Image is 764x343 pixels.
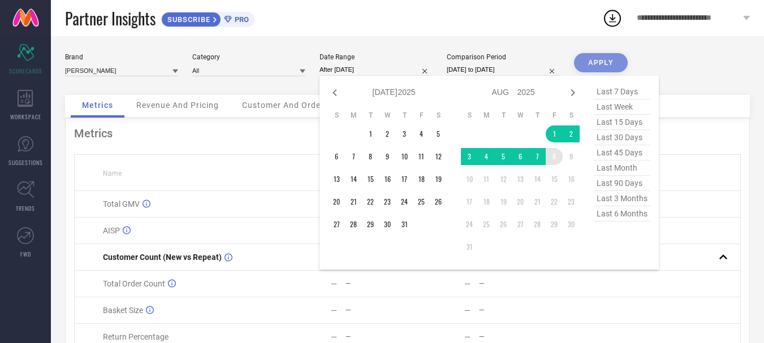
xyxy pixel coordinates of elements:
span: AISP [103,226,120,235]
td: Sat Aug 02 2025 [563,125,580,142]
td: Fri Aug 08 2025 [546,148,563,165]
th: Friday [413,111,430,120]
div: Date Range [320,53,433,61]
td: Wed Aug 13 2025 [512,171,529,188]
td: Wed Jul 16 2025 [379,171,396,188]
div: — [479,280,540,288]
th: Sunday [328,111,345,120]
span: Name [103,170,122,177]
span: PRO [232,15,249,24]
th: Wednesday [379,111,396,120]
th: Monday [345,111,362,120]
span: Total GMV [103,199,140,209]
div: Category [192,53,305,61]
div: Metrics [74,127,741,140]
td: Sun Jul 06 2025 [328,148,345,165]
td: Mon Aug 04 2025 [478,148,495,165]
div: — [464,279,471,288]
td: Tue Jul 22 2025 [362,193,379,210]
td: Sat Jul 12 2025 [430,148,447,165]
td: Tue Aug 12 2025 [495,171,512,188]
td: Sun Jul 13 2025 [328,171,345,188]
span: Customer Count (New vs Repeat) [103,253,222,262]
div: — [464,306,471,315]
td: Fri Aug 15 2025 [546,171,563,188]
td: Mon Jul 21 2025 [345,193,362,210]
span: FWD [20,250,31,258]
span: WORKSPACE [10,112,41,121]
td: Sat Aug 16 2025 [563,171,580,188]
td: Fri Aug 29 2025 [546,216,563,233]
input: Select date range [320,64,433,76]
span: last week [594,99,650,115]
th: Saturday [430,111,447,120]
td: Sat Jul 26 2025 [430,193,447,210]
th: Tuesday [362,111,379,120]
span: TRENDS [16,204,35,212]
span: last 3 months [594,191,650,206]
div: — [346,280,407,288]
div: Previous month [328,86,342,99]
td: Thu Jul 24 2025 [396,193,413,210]
span: last 15 days [594,115,650,130]
td: Sun Aug 03 2025 [461,148,478,165]
div: — [331,332,337,341]
a: SUBSCRIBEPRO [161,9,254,27]
td: Sat Aug 30 2025 [563,216,580,233]
th: Sunday [461,111,478,120]
td: Sun Jul 20 2025 [328,193,345,210]
span: last 7 days [594,84,650,99]
td: Fri Jul 18 2025 [413,171,430,188]
td: Tue Jul 15 2025 [362,171,379,188]
th: Wednesday [512,111,529,120]
td: Thu Jul 31 2025 [396,216,413,233]
td: Wed Aug 27 2025 [512,216,529,233]
div: — [464,332,471,341]
td: Tue Aug 19 2025 [495,193,512,210]
td: Sun Aug 17 2025 [461,193,478,210]
div: Brand [65,53,178,61]
span: Total Order Count [103,279,165,288]
span: Partner Insights [65,7,156,30]
div: Open download list [602,8,623,28]
div: — [479,333,540,341]
td: Thu Jul 03 2025 [396,125,413,142]
td: Wed Jul 30 2025 [379,216,396,233]
th: Saturday [563,111,580,120]
span: last 30 days [594,130,650,145]
td: Wed Jul 02 2025 [379,125,396,142]
span: Return Percentage [103,332,169,341]
td: Fri Jul 04 2025 [413,125,430,142]
td: Sat Jul 19 2025 [430,171,447,188]
span: SCORECARDS [9,67,42,75]
input: Select comparison period [447,64,560,76]
span: last month [594,160,650,176]
td: Mon Jul 28 2025 [345,216,362,233]
td: Mon Aug 25 2025 [478,216,495,233]
td: Sat Aug 09 2025 [563,148,580,165]
td: Tue Aug 26 2025 [495,216,512,233]
span: last 45 days [594,145,650,160]
td: Thu Aug 07 2025 [529,148,546,165]
div: — [346,333,407,341]
th: Friday [546,111,563,120]
td: Sun Aug 31 2025 [461,238,478,255]
th: Tuesday [495,111,512,120]
td: Wed Aug 06 2025 [512,148,529,165]
td: Thu Jul 17 2025 [396,171,413,188]
th: Thursday [529,111,546,120]
td: Wed Jul 09 2025 [379,148,396,165]
span: Revenue And Pricing [136,101,219,110]
span: Basket Size [103,306,143,315]
td: Sun Aug 10 2025 [461,171,478,188]
td: Tue Jul 08 2025 [362,148,379,165]
td: Fri Jul 11 2025 [413,148,430,165]
td: Fri Jul 25 2025 [413,193,430,210]
div: — [331,306,337,315]
td: Mon Aug 11 2025 [478,171,495,188]
td: Wed Jul 23 2025 [379,193,396,210]
span: last 6 months [594,206,650,222]
div: — [331,279,337,288]
th: Monday [478,111,495,120]
td: Mon Jul 07 2025 [345,148,362,165]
